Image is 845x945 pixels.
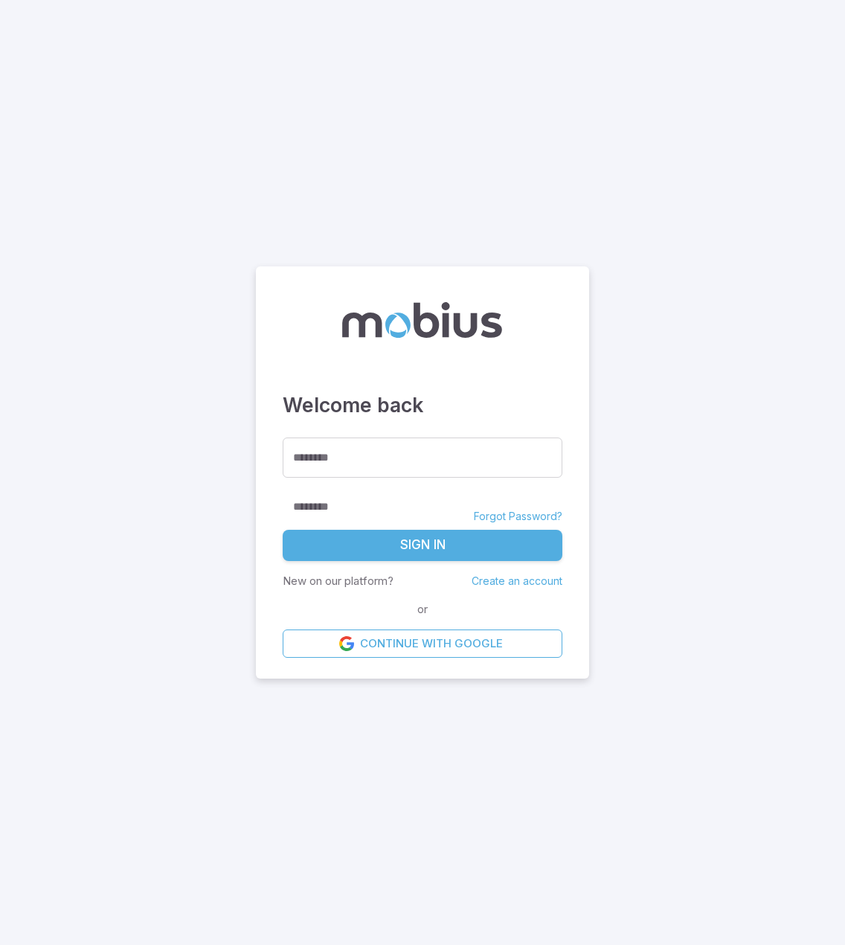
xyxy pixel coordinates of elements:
[472,574,562,587] a: Create an account
[283,573,393,589] p: New on our platform?
[283,630,562,658] a: Continue with Google
[283,390,562,420] h3: Welcome back
[474,509,562,524] a: Forgot Password?
[414,601,431,618] span: or
[283,530,562,561] button: Sign In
